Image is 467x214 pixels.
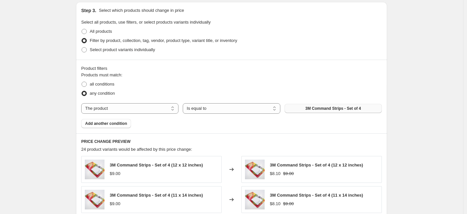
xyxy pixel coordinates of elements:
strike: $9.00 [283,170,294,177]
span: any condition [90,91,115,96]
img: hanging-strip-PB_0371b492-d7e2-42f0-898d-2ba19535360f_80x.jpeg [245,160,265,179]
img: hanging-strip-PB_0371b492-d7e2-42f0-898d-2ba19535360f_80x.jpeg [245,190,265,209]
span: 3M Command Strips - Set of 4 (12 x 12 inches) [270,163,363,167]
p: Select which products should change in price [99,7,184,14]
div: $9.00 [110,170,121,177]
button: Add another condition [81,119,131,128]
h2: Step 3. [81,7,96,14]
span: All products [90,29,112,34]
button: 3M Command Strips - Set of 4 [285,104,382,113]
span: 3M Command Strips - Set of 4 (11 x 14 inches) [270,193,363,198]
span: Products must match: [81,72,122,77]
div: Product filters [81,65,382,72]
span: Select product variants individually [90,47,155,52]
img: hanging-strip-PB_0371b492-d7e2-42f0-898d-2ba19535360f_80x.jpeg [85,160,104,179]
span: 3M Command Strips - Set of 4 (12 x 12 inches) [110,163,203,167]
div: $8.10 [270,170,281,177]
img: hanging-strip-PB_0371b492-d7e2-42f0-898d-2ba19535360f_80x.jpeg [85,190,104,209]
span: Add another condition [85,121,127,126]
strike: $9.00 [283,201,294,207]
span: Select all products, use filters, or select products variants individually [81,20,211,25]
span: all conditions [90,82,114,87]
div: $8.10 [270,201,281,207]
span: Filter by product, collection, tag, vendor, product type, variant title, or inventory [90,38,237,43]
span: 3M Command Strips - Set of 4 [305,106,361,111]
div: $9.00 [110,201,121,207]
span: 3M Command Strips - Set of 4 (11 x 14 inches) [110,193,203,198]
span: 24 product variants would be affected by this price change: [81,147,192,152]
h6: PRICE CHANGE PREVIEW [81,139,382,144]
